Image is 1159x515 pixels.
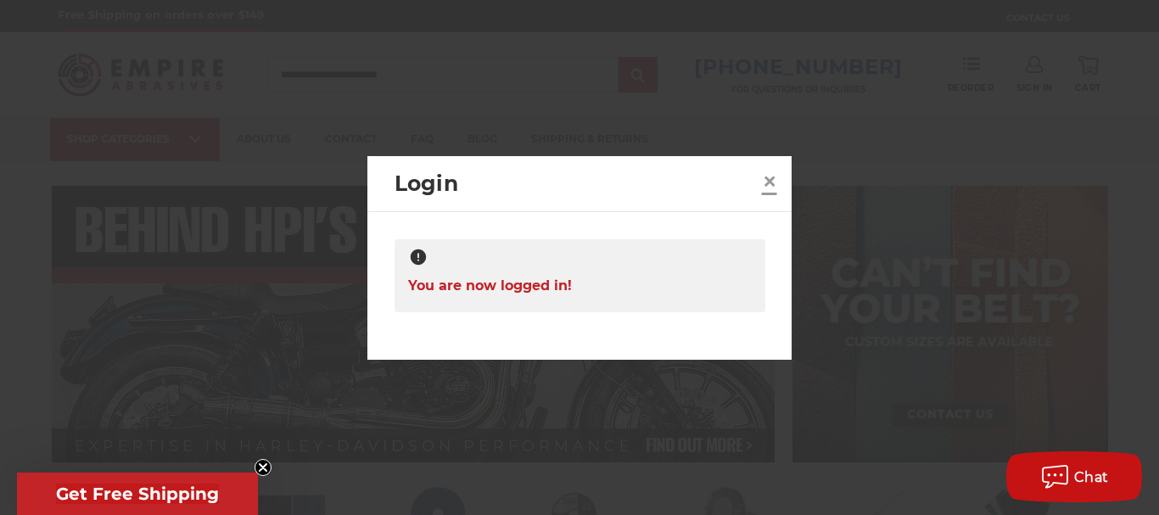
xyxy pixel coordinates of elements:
h2: Login [395,168,756,200]
span: Chat [1074,469,1109,485]
a: Close [756,168,783,195]
div: Get Free ShippingClose teaser [17,473,258,515]
span: Get Free Shipping [56,484,219,504]
button: Chat [1006,451,1142,502]
span: You are now logged in! [408,269,572,302]
button: Close teaser [255,459,272,476]
span: × [762,165,777,198]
